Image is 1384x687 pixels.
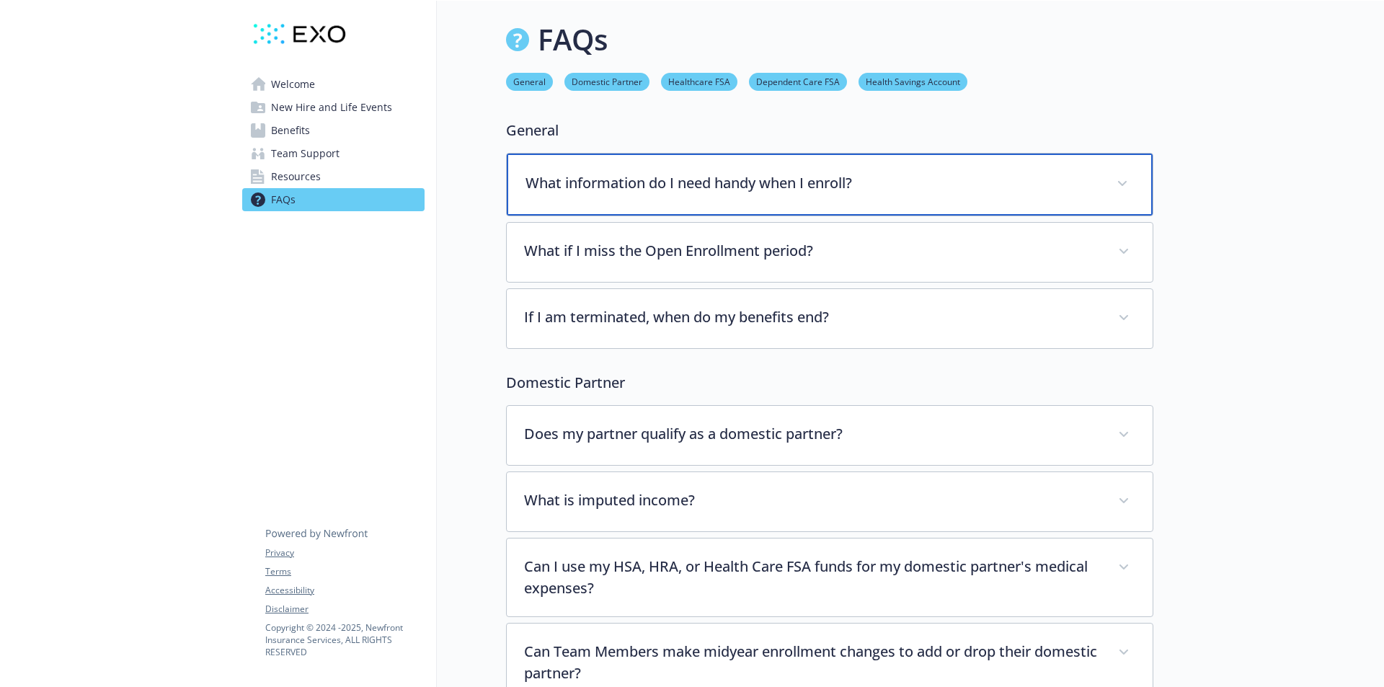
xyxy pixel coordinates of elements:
p: Copyright © 2024 - 2025 , Newfront Insurance Services, ALL RIGHTS RESERVED [265,621,424,658]
div: What information do I need handy when I enroll? [507,154,1153,216]
a: Privacy [265,546,424,559]
p: Does my partner qualify as a domestic partner? [524,423,1101,445]
span: Benefits [271,119,310,142]
div: If I am terminated, when do my benefits end? [507,289,1153,348]
span: FAQs [271,188,296,211]
a: Dependent Care FSA [749,74,847,88]
p: General [506,120,1153,141]
span: Team Support [271,142,340,165]
p: What if I miss the Open Enrollment period? [524,240,1101,262]
h1: FAQs [538,18,608,61]
a: Disclaimer [265,603,424,616]
p: Can I use my HSA, HRA, or Health Care FSA funds for my domestic partner's medical expenses? [524,556,1101,599]
a: Healthcare FSA [661,74,737,88]
div: Does my partner qualify as a domestic partner? [507,406,1153,465]
p: What is imputed income? [524,489,1101,511]
p: Domestic Partner [506,372,1153,394]
a: General [506,74,553,88]
a: Resources [242,165,425,188]
a: Terms [265,565,424,578]
a: Welcome [242,73,425,96]
div: What is imputed income? [507,472,1153,531]
p: Can Team Members make midyear enrollment changes to add or drop their domestic partner? [524,641,1101,684]
a: Health Savings Account [859,74,967,88]
span: Welcome [271,73,315,96]
a: Accessibility [265,584,424,597]
a: Team Support [242,142,425,165]
span: Resources [271,165,321,188]
a: Domestic Partner [564,74,649,88]
span: New Hire and Life Events [271,96,392,119]
p: If I am terminated, when do my benefits end? [524,306,1101,328]
a: New Hire and Life Events [242,96,425,119]
a: Benefits [242,119,425,142]
div: Can I use my HSA, HRA, or Health Care FSA funds for my domestic partner's medical expenses? [507,538,1153,616]
p: What information do I need handy when I enroll? [525,172,1099,194]
div: What if I miss the Open Enrollment period? [507,223,1153,282]
a: FAQs [242,188,425,211]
